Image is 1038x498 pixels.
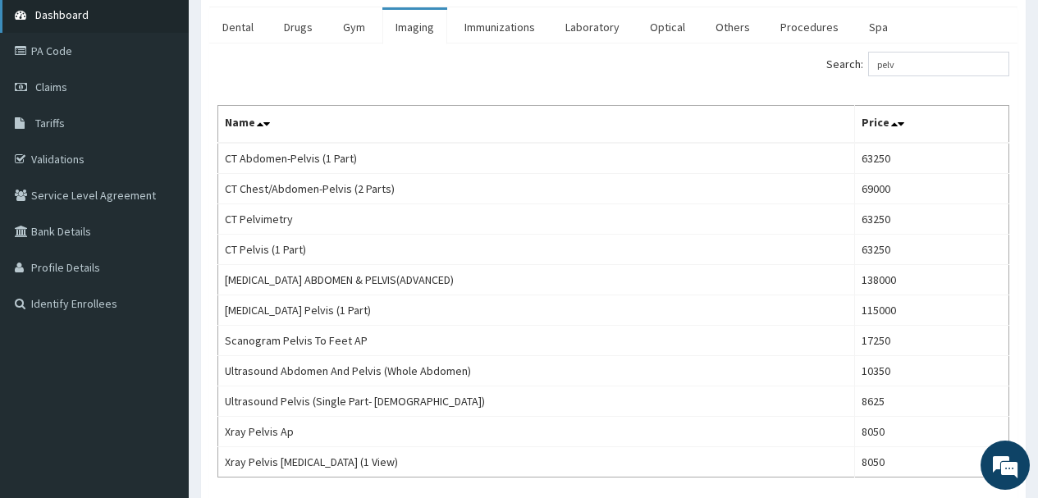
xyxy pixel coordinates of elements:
[218,265,855,295] td: [MEDICAL_DATA] ABDOMEN & PELVIS(ADVANCED)
[269,8,309,48] div: Minimize live chat window
[218,386,855,417] td: Ultrasound Pelvis (Single Part- [DEMOGRAPHIC_DATA])
[330,10,378,44] a: Gym
[382,10,447,44] a: Imaging
[35,80,67,94] span: Claims
[868,52,1009,76] input: Search:
[218,235,855,265] td: CT Pelvis (1 Part)
[854,417,1008,447] td: 8050
[218,174,855,204] td: CT Chest/Abdomen-Pelvis (2 Parts)
[218,295,855,326] td: [MEDICAL_DATA] Pelvis (1 Part)
[767,10,852,44] a: Procedures
[218,204,855,235] td: CT Pelvimetry
[218,143,855,174] td: CT Abdomen-Pelvis (1 Part)
[35,7,89,22] span: Dashboard
[856,10,901,44] a: Spa
[209,10,267,44] a: Dental
[854,265,1008,295] td: 138000
[85,92,276,113] div: Chat with us now
[8,327,313,385] textarea: Type your message and hit 'Enter'
[854,235,1008,265] td: 63250
[218,106,855,144] th: Name
[854,386,1008,417] td: 8625
[218,447,855,477] td: Xray Pelvis [MEDICAL_DATA] (1 View)
[95,146,226,312] span: We're online!
[854,295,1008,326] td: 115000
[854,174,1008,204] td: 69000
[854,447,1008,477] td: 8050
[702,10,763,44] a: Others
[854,326,1008,356] td: 17250
[271,10,326,44] a: Drugs
[451,10,548,44] a: Immunizations
[637,10,698,44] a: Optical
[30,82,66,123] img: d_794563401_company_1708531726252_794563401
[854,356,1008,386] td: 10350
[854,143,1008,174] td: 63250
[218,356,855,386] td: Ultrasound Abdomen And Pelvis (Whole Abdomen)
[854,204,1008,235] td: 63250
[552,10,633,44] a: Laboratory
[826,52,1009,76] label: Search:
[218,326,855,356] td: Scanogram Pelvis To Feet AP
[35,116,65,130] span: Tariffs
[218,417,855,447] td: Xray Pelvis Ap
[854,106,1008,144] th: Price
